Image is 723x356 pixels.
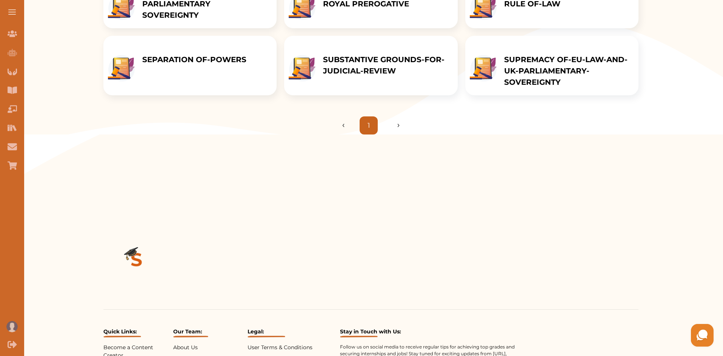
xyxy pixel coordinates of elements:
p: SUBSTANTIVE GROUNDS-FOR-JUDICIAL-REVIEW [323,54,450,76]
a: Previous page [342,124,360,127]
img: arrow [382,124,400,127]
img: Logo [103,228,170,294]
p: SUPREMACY OF-EU-LAW-AND-UK-PARLIAMENTARY-SOVEREIGNTY [504,54,631,88]
img: Under [173,336,208,338]
img: arrow [342,124,360,127]
p: SEPARATION OF-POWERS [142,54,246,65]
a: Next page [382,124,400,127]
p: Legal: [248,328,337,338]
img: Under [248,336,285,338]
img: Under [103,336,141,338]
p: About Us [173,344,208,351]
iframe: HelpCrunch [542,322,715,348]
img: Under [340,336,378,338]
p: Our Team: [173,328,208,338]
p: Quick Links: [103,328,170,338]
img: User profile [6,321,18,332]
ul: Pagination [342,116,400,134]
a: Page 1 is your current page [360,116,378,134]
p: Stay in Touch with Us: [340,328,590,338]
p: User Terms & Conditions [248,344,337,351]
